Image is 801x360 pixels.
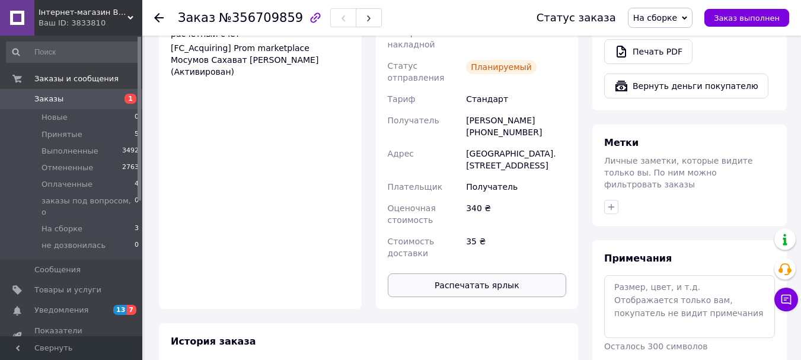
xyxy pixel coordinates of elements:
button: Чат с покупателем [774,288,798,311]
span: заказы под вопросом, о [42,196,135,217]
div: Стандарт [464,88,569,110]
span: Заказ [178,11,215,25]
span: Принятые [42,129,82,140]
span: 3 [135,224,139,234]
span: Выполненные [42,146,98,157]
span: Показатели работы компании [34,326,110,347]
button: Распечатать ярлык [388,273,567,297]
span: На сборке [42,224,82,234]
div: [GEOGRAPHIC_DATA]. [STREET_ADDRESS] [464,143,569,176]
div: Статус заказа [537,12,616,24]
span: 13 [113,305,127,315]
span: Уведомления [34,305,88,316]
span: Стоимость доставки [388,237,435,258]
span: Сообщения [34,265,81,275]
span: Примечания [604,253,672,264]
div: 340 ₴ [464,197,569,231]
button: Вернуть деньги покупателю [604,74,768,98]
span: 2763 [122,163,139,173]
span: На сборке [633,13,677,23]
span: Осталось 300 символов [604,342,707,351]
span: 0 [135,240,139,251]
span: История заказа [171,336,256,347]
span: Новые [42,112,68,123]
span: 1 [125,94,136,104]
div: 0504842128704 [464,22,569,55]
a: Печать PDF [604,39,693,64]
div: [PERSON_NAME] [PHONE_NUMBER] [464,110,569,143]
span: Личные заметки, которые видите только вы. По ним можно фильтровать заказы [604,156,753,189]
span: Плательщик [388,182,443,192]
input: Поиск [6,42,140,63]
div: Ваш ID: 3833810 [39,18,142,28]
span: не дозвонилась [42,240,106,251]
span: 3492 [122,146,139,157]
div: Планируемый [466,60,537,74]
span: 0 [135,196,139,217]
span: Інтернет-магазин B-cycle [39,7,127,18]
span: Метки [604,137,639,148]
span: №356709859 [219,11,303,25]
div: 35 ₴ [464,231,569,264]
span: Тариф [388,94,416,104]
span: Получатель [388,116,439,125]
span: 4 [135,179,139,190]
div: Средства будут зачислены на расчетный счет [171,16,350,78]
span: Заказ выполнен [714,14,780,23]
span: Отмененные [42,163,93,173]
span: Товары и услуги [34,285,101,295]
span: Статус отправления [388,61,445,82]
span: Оплаченные [42,179,92,190]
div: Вернуться назад [154,12,164,24]
span: Заказы и сообщения [34,74,119,84]
span: 7 [127,305,136,315]
span: Заказы [34,94,63,104]
div: [FC_Acquiring] Prom marketplace Мосумов Сахават [PERSON_NAME] (Активирован) [171,42,350,78]
span: Оценочная стоимость [388,203,436,225]
span: 0 [135,112,139,123]
div: Получатель [464,176,569,197]
span: 5 [135,129,139,140]
span: Адрес [388,149,414,158]
button: Заказ выполнен [704,9,789,27]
